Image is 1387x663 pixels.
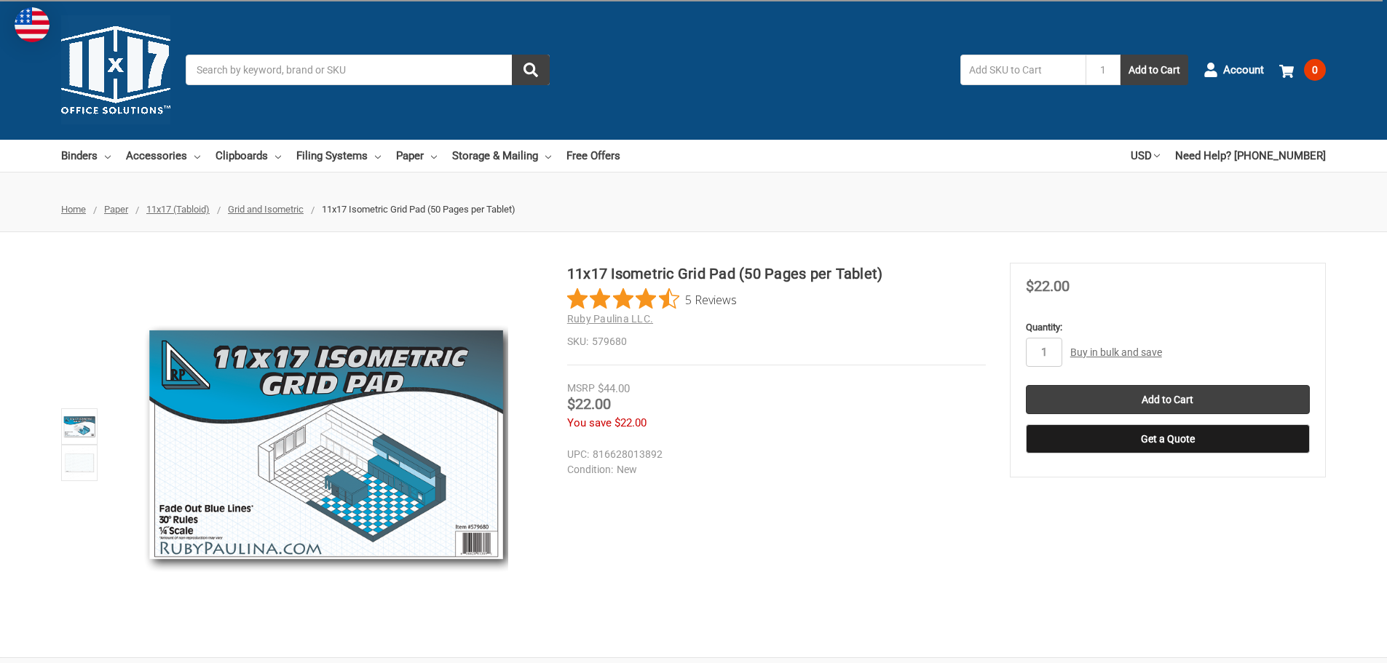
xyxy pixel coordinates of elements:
a: 0 [1279,51,1326,89]
button: Rated 4.6 out of 5 stars from 5 reviews. Jump to reviews. [567,288,737,310]
a: Binders [61,140,111,172]
a: Paper [104,204,128,215]
input: Search by keyword, brand or SKU [186,55,550,85]
a: Buy in bulk and save [1070,346,1162,358]
label: Quantity: [1026,320,1310,335]
img: 11x17 Isometric Grid Pad (50 Pages per Tablet) [63,447,95,479]
a: Home [61,204,86,215]
span: $22.00 [567,395,611,413]
span: 0 [1304,59,1326,81]
dt: SKU: [567,334,588,349]
input: Add to Cart [1026,385,1310,414]
a: Grid and Isometric [228,204,304,215]
span: Account [1223,62,1264,79]
button: Add to Cart [1121,55,1188,85]
dd: 816628013892 [567,447,979,462]
a: Storage & Mailing [452,140,551,172]
img: 11x17 Isometric Grid Pad (50 Pages per Tablet) [144,263,508,627]
span: $22.00 [615,416,647,429]
a: Accessories [126,140,200,172]
h1: 11x17 Isometric Grid Pad (50 Pages per Tablet) [567,263,986,285]
img: duty and tax information for United States [15,7,50,42]
dt: UPC: [567,447,589,462]
input: Add SKU to Cart [960,55,1086,85]
a: 11x17 (Tabloid) [146,204,210,215]
a: Account [1204,51,1264,89]
div: MSRP [567,381,595,396]
a: USD [1131,140,1160,172]
a: Free Offers [566,140,620,172]
dd: 579680 [567,334,986,349]
span: $22.00 [1026,277,1070,295]
a: Paper [396,140,437,172]
a: Need Help? [PHONE_NUMBER] [1175,140,1326,172]
button: Get a Quote [1026,424,1310,453]
img: 11x17 Isometric Grid Pad (50 Pages per Tablet) [63,410,95,442]
span: You save [567,416,612,429]
img: 11x17.com [61,15,170,124]
span: 5 Reviews [685,288,737,310]
dd: New [567,462,979,477]
a: Ruby Paulina LLC. [567,313,653,325]
span: 11x17 Isometric Grid Pad (50 Pages per Tablet) [322,204,515,215]
span: $44.00 [598,382,630,395]
dt: Condition: [567,462,613,477]
a: Clipboards [216,140,281,172]
a: Filing Systems [296,140,381,172]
